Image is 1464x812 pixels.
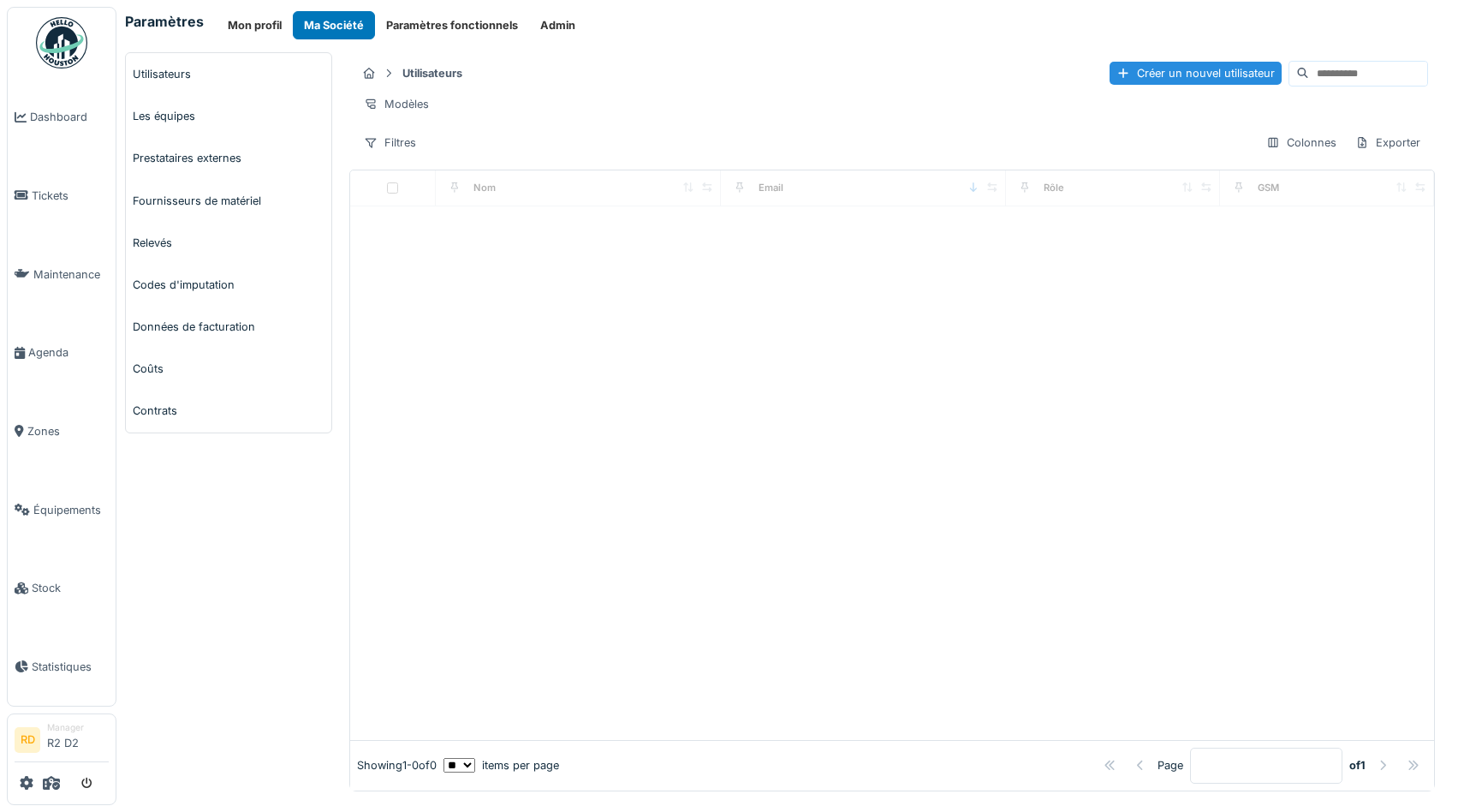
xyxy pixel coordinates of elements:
a: Coûts [126,348,331,390]
div: GSM [1258,181,1279,195]
a: Tickets [8,157,116,236]
div: Filtres [356,130,424,155]
button: Ma Société [293,11,375,39]
li: R2 D2 [47,721,109,758]
a: Agenda [8,313,116,392]
span: Zones [27,423,109,439]
li: RD [15,727,40,753]
a: Les équipes [126,95,331,137]
div: Créer un nouvel utilisateur [1110,62,1282,85]
div: Colonnes [1259,130,1344,155]
a: Utilisateurs [126,53,331,95]
img: Badge_color-CXgf-gQk.svg [36,17,87,69]
a: Zones [8,392,116,471]
a: Stock [8,549,116,628]
div: Nom [473,181,496,195]
a: Contrats [126,390,331,432]
div: Email [759,181,783,195]
a: Équipements [8,470,116,549]
a: Maintenance [8,235,116,313]
div: Rôle [1044,181,1064,195]
a: Prestataires externes [126,137,331,179]
div: Manager [47,721,109,734]
div: Exporter [1348,130,1428,155]
a: Dashboard [8,78,116,157]
button: Mon profil [217,11,293,39]
div: Showing 1 - 0 of 0 [357,757,437,773]
div: items per page [443,757,559,773]
strong: Utilisateurs [396,65,469,81]
span: Dashboard [30,109,109,125]
span: Tickets [32,188,109,204]
a: Statistiques [8,628,116,707]
div: Modèles [356,92,437,116]
a: Codes d'imputation [126,264,331,306]
span: Statistiques [32,659,109,675]
a: Données de facturation [126,306,331,348]
span: Équipements [33,502,109,518]
button: Paramètres fonctionnels [375,11,529,39]
span: Maintenance [33,266,109,283]
a: Fournisseurs de matériel [126,180,331,222]
div: Page [1158,757,1183,773]
button: Admin [529,11,586,39]
a: RD ManagerR2 D2 [15,721,109,762]
strong: of 1 [1349,757,1366,773]
h6: Paramètres [125,14,204,30]
span: Agenda [28,344,109,361]
span: Stock [32,580,109,596]
a: Relevés [126,222,331,264]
